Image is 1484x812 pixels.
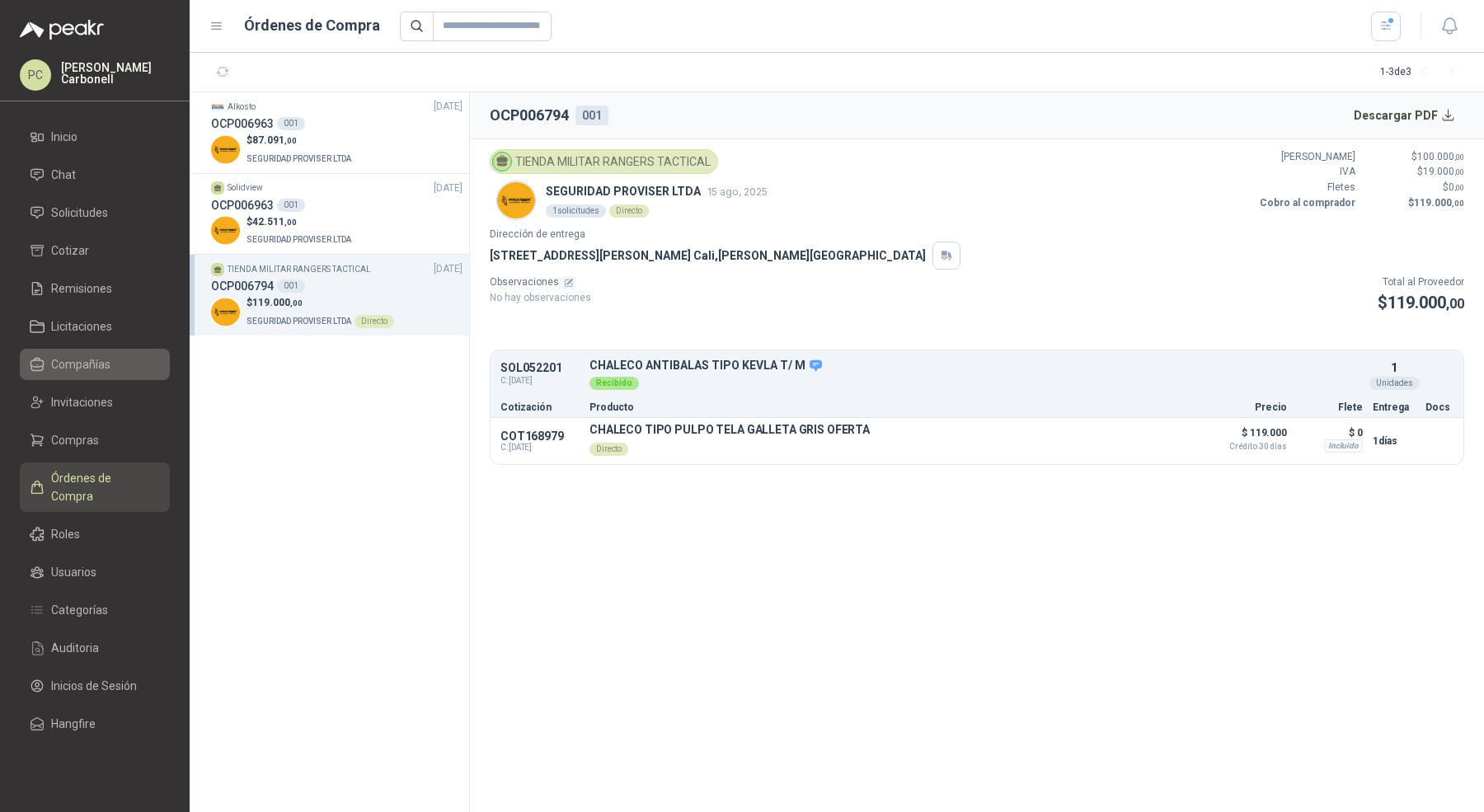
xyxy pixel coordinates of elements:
p: IVA [1256,164,1355,180]
span: 119.000 [252,297,303,308]
div: 001 [277,279,305,293]
a: Órdenes de Compra [20,462,170,512]
span: 42.511 [252,216,297,228]
span: Chat [51,166,76,184]
h3: OCP006963 [211,196,274,214]
span: ,00 [1454,183,1464,192]
div: Unidades [1369,377,1420,390]
p: COT168979 [500,429,580,443]
p: TIENDA MILITAR RANGERS TACTICAL [228,263,371,276]
span: 119.000 [1414,197,1464,209]
div: 001 [277,117,305,130]
span: 19.000 [1423,166,1464,177]
span: C: [DATE] [500,443,580,453]
h3: OCP006963 [211,115,274,133]
span: Compras [51,431,99,449]
div: 1 - 3 de 3 [1380,59,1464,86]
span: 100.000 [1417,151,1464,162]
a: Inicio [20,121,170,153]
span: 119.000 [1388,293,1464,312]
p: Producto [589,402,1195,412]
p: $ [247,295,394,311]
p: Cobro al comprador [1256,195,1355,211]
p: $ [1365,149,1464,165]
span: Categorías [51,601,108,619]
p: [PERSON_NAME] [1256,149,1355,165]
span: 0 [1449,181,1464,193]
span: SEGURIDAD PROVISER LTDA [247,235,351,244]
a: TIENDA MILITAR RANGERS TACTICAL[DATE] OCP006794001Company Logo$119.000,00SEGURIDAD PROVISER LTDAD... [211,261,463,329]
a: Remisiones [20,273,170,304]
img: Company Logo [497,181,535,219]
span: Órdenes de Compra [51,469,154,505]
div: 001 [575,106,608,125]
span: Auditoria [51,639,99,657]
h2: OCP006794 [490,104,569,127]
a: Categorías [20,594,170,626]
p: $ [1365,180,1464,195]
a: Usuarios [20,556,170,588]
span: Hangfire [51,715,96,733]
p: Cotización [500,402,580,412]
p: $ [1365,164,1464,180]
p: Flete [1297,402,1363,412]
span: 15 ago, 2025 [707,185,768,198]
p: [PERSON_NAME] Carbonell [61,62,170,85]
button: Descargar PDF [1345,99,1465,132]
div: Recibido [589,377,639,390]
span: Invitaciones [51,393,113,411]
img: Company Logo [211,298,240,326]
span: Roles [51,525,80,543]
a: Company LogoAlkosto[DATE] OCP006963001Company Logo$87.091,00SEGURIDAD PROVISER LTDA [211,99,463,167]
p: $ 119.000 [1205,423,1287,451]
a: Solidview[DATE] OCP006963001Company Logo$42.511,00SEGURIDAD PROVISER LTDA [211,181,463,248]
h1: Órdenes de Compra [244,14,380,37]
span: Crédito 30 días [1205,443,1287,451]
span: Remisiones [51,279,112,298]
span: Cotizar [51,242,89,260]
a: Cotizar [20,235,170,266]
span: ,00 [1454,167,1464,176]
p: Alkosto [228,101,256,114]
span: SEGURIDAD PROVISER LTDA [247,154,351,163]
p: Dirección de entrega [490,227,1464,242]
a: Roles [20,519,170,550]
span: ,00 [1446,296,1464,312]
div: Incluido [1324,439,1363,453]
p: $ 0 [1297,423,1363,443]
span: SEGURIDAD PROVISER LTDA [247,317,351,326]
a: Compañías [20,349,170,380]
a: Invitaciones [20,387,170,418]
span: ,00 [1452,199,1464,208]
div: Directo [589,443,628,456]
a: Solicitudes [20,197,170,228]
span: Compañías [51,355,110,373]
p: Solidview [228,181,263,195]
p: Entrega [1373,402,1416,412]
p: CHALECO TIPO PULPO TELA GALLETA GRIS OFERTA [589,423,870,436]
div: Directo [609,204,649,218]
p: Observaciones [490,275,591,290]
span: Inicio [51,128,77,146]
p: [STREET_ADDRESS][PERSON_NAME] Cali , [PERSON_NAME][GEOGRAPHIC_DATA] [490,246,926,265]
p: 1 días [1373,431,1416,451]
img: Company Logo [211,216,240,245]
p: Precio [1205,402,1287,412]
p: $ [1378,290,1464,316]
p: $ [247,133,355,148]
span: ,00 [284,136,297,145]
h3: OCP006794 [211,277,274,295]
a: Licitaciones [20,311,170,342]
span: Inicios de Sesión [51,677,137,695]
a: Inicios de Sesión [20,670,170,702]
p: Total al Proveedor [1378,275,1464,290]
a: Hangfire [20,708,170,739]
div: 1 solicitudes [546,204,606,218]
span: [DATE] [434,261,463,277]
p: SEGURIDAD PROVISER LTDA [546,182,768,200]
img: Logo peakr [20,20,104,40]
span: Solicitudes [51,204,108,222]
span: [DATE] [434,181,463,196]
span: Usuarios [51,563,96,581]
p: Docs [1425,402,1453,412]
